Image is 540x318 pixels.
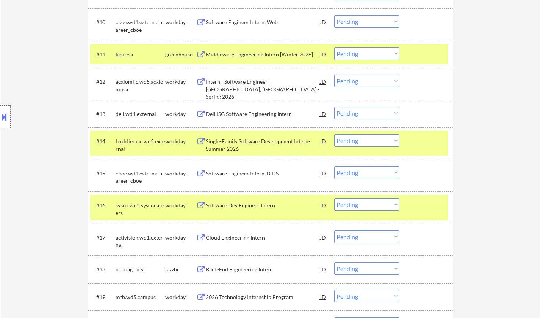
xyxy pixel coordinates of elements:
div: workday [165,138,196,145]
div: JD [319,47,327,61]
div: Dell ISG Software Engineering Intern [206,110,320,118]
div: activision.wd1.external [116,234,165,249]
div: workday [165,293,196,301]
div: sysco.wd5.syscocareers [116,202,165,216]
div: JD [319,107,327,121]
div: mtb.wd5.campus [116,293,165,301]
div: #10 [96,19,110,26]
div: JD [319,166,327,180]
div: Intern - Software Engineer - [GEOGRAPHIC_DATA], [GEOGRAPHIC_DATA] - Spring 2026 [206,78,320,100]
div: JD [319,290,327,304]
div: figureai [116,51,165,58]
div: workday [165,234,196,241]
div: workday [165,110,196,118]
div: Cloud Engineering Intern [206,234,320,241]
div: workday [165,202,196,209]
div: cboe.wd1.external_career_cboe [116,170,165,185]
div: JD [319,262,327,276]
div: Middleware Engineering Intern [Winter 2026] [206,51,320,58]
div: cboe.wd1.external_career_cboe [116,19,165,33]
div: #19 [96,293,110,301]
div: JD [319,75,327,88]
div: Software Dev Engineer Intern [206,202,320,209]
div: acxiomllc.wd5.acxiomusa [116,78,165,93]
div: workday [165,170,196,177]
div: JD [319,15,327,29]
div: JD [319,134,327,148]
div: Single-Family Software Development Intern- Summer 2026 [206,138,320,152]
div: greenhouse [165,51,196,58]
div: Software Engineer Intern, Web [206,19,320,26]
div: workday [165,78,196,86]
div: freddiemac.wd5.external [116,138,165,152]
div: JD [319,230,327,244]
div: #17 [96,234,110,241]
div: dell.wd1.external [116,110,165,118]
div: neboagency [116,266,165,273]
div: workday [165,19,196,26]
div: #18 [96,266,110,273]
div: JD [319,198,327,212]
div: 2026 Technology Internship Program [206,293,320,301]
div: Back-End Engineering Intern [206,266,320,273]
div: Software Engineer Intern, BIDS [206,170,320,177]
div: #16 [96,202,110,209]
div: jazzhr [165,266,196,273]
